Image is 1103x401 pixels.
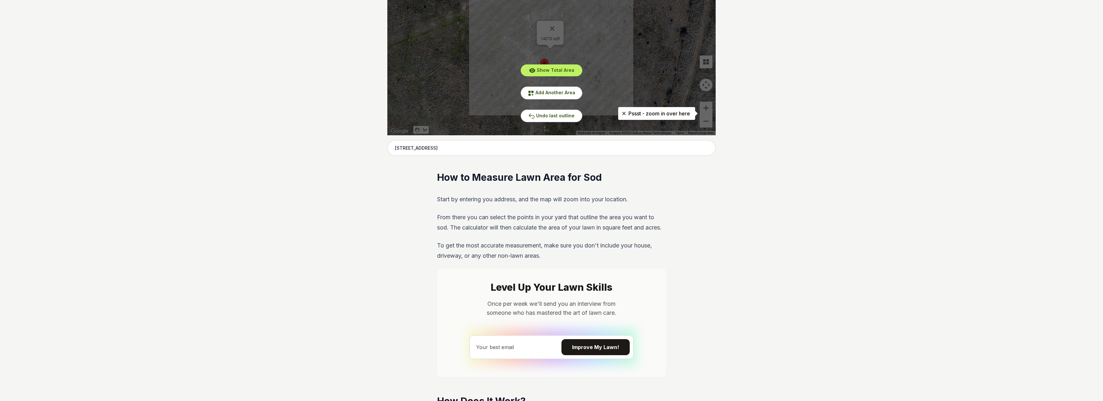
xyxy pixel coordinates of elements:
p: Start by entering you address, and the map will zoom into your location. [437,194,666,205]
span: Add Another Area [535,90,575,95]
span: Show Total Area [537,67,574,73]
p: Once per week we'll send you an interview from someone who has mastered the art of lawn care. [480,299,623,317]
span: Undo last outline [536,113,575,118]
button: Add Another Area [521,87,582,99]
button: Improve My Lawn! [561,339,630,355]
button: Undo last outline [521,110,582,122]
p: Pssst - zoom in over here [623,110,690,117]
input: Enter your address to get started [387,140,716,156]
p: To get the most accurate measurement, make sure you don't include your house, driveway, or any ot... [437,240,666,261]
h2: How to Measure Lawn Area for Sod [437,171,666,184]
p: From there you can select the points in your yard that outline the area you want to sod. The calc... [437,212,666,233]
input: Your best email [469,335,634,359]
button: Show Total Area [521,64,582,76]
h2: Level Up Your Lawn Skills [444,281,659,293]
